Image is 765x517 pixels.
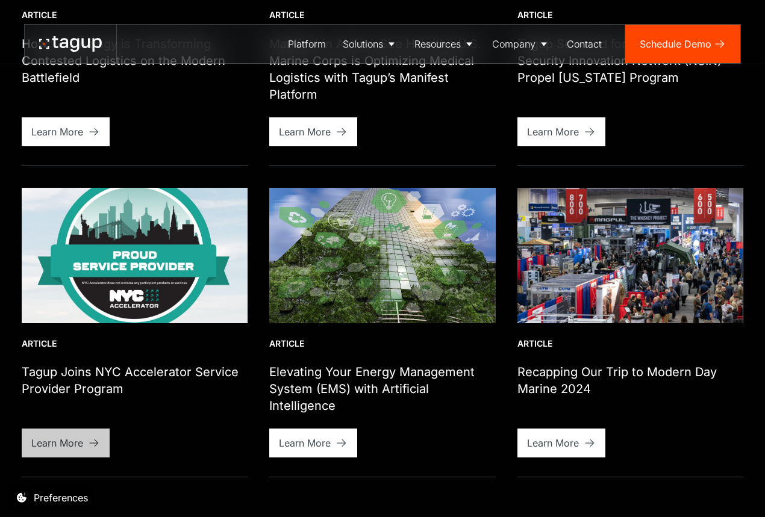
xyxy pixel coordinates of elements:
[269,338,495,350] div: Article
[343,37,383,51] div: Solutions
[406,25,484,63] a: Resources
[22,338,248,350] div: Article
[625,25,740,63] a: Schedule Demo
[34,491,88,505] div: Preferences
[517,364,743,397] h1: Recapping Our Trip to Modern Day Marine 2024
[527,125,579,139] div: Learn More
[22,117,110,146] a: Learn More
[31,125,83,139] div: Learn More
[269,364,495,414] h1: Elevating Your Energy Management System (EMS) with Artificial Intelligence
[279,436,331,450] div: Learn More
[527,436,579,450] div: Learn More
[484,25,558,63] a: Company
[31,436,83,450] div: Learn More
[334,25,406,63] a: Solutions
[269,429,357,457] a: Learn More
[269,117,357,146] a: Learn More
[517,188,743,323] img: Modern Day Marine 2024 Exposition
[558,25,610,63] a: Contact
[517,117,605,146] a: Learn More
[22,364,248,397] h1: Tagup Joins NYC Accelerator Service Provider Program
[517,338,743,350] div: Article
[279,125,331,139] div: Learn More
[279,25,334,63] a: Platform
[567,37,602,51] div: Contact
[288,37,326,51] div: Platform
[22,429,110,457] a: Learn More
[269,36,495,103] h1: Manifest in Action: See How the U.S. Marine Corps is Optimizing Medical Logistics with Tagup’s Ma...
[492,37,535,51] div: Company
[269,188,495,323] img: Elevating Your Energy Management System with Artificial Intelligence
[640,37,711,51] div: Schedule Demo
[517,429,605,457] a: Learn More
[414,37,461,51] div: Resources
